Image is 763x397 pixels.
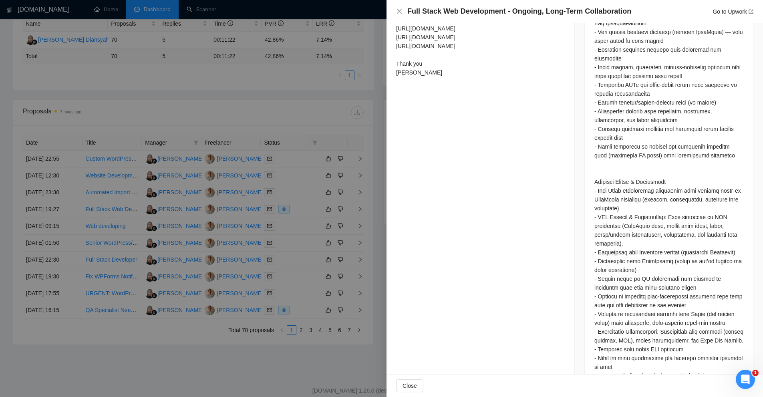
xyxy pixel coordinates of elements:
[736,370,755,389] iframe: Intercom live chat
[403,381,417,390] span: Close
[752,370,759,376] span: 1
[396,8,403,15] button: Close
[396,8,403,14] span: close
[396,379,423,392] button: Close
[713,8,753,15] a: Go to Upworkexport
[407,6,631,16] h4: Full Stack Web Development - Ongoing, Long-Term Collaboration
[749,9,753,14] span: export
